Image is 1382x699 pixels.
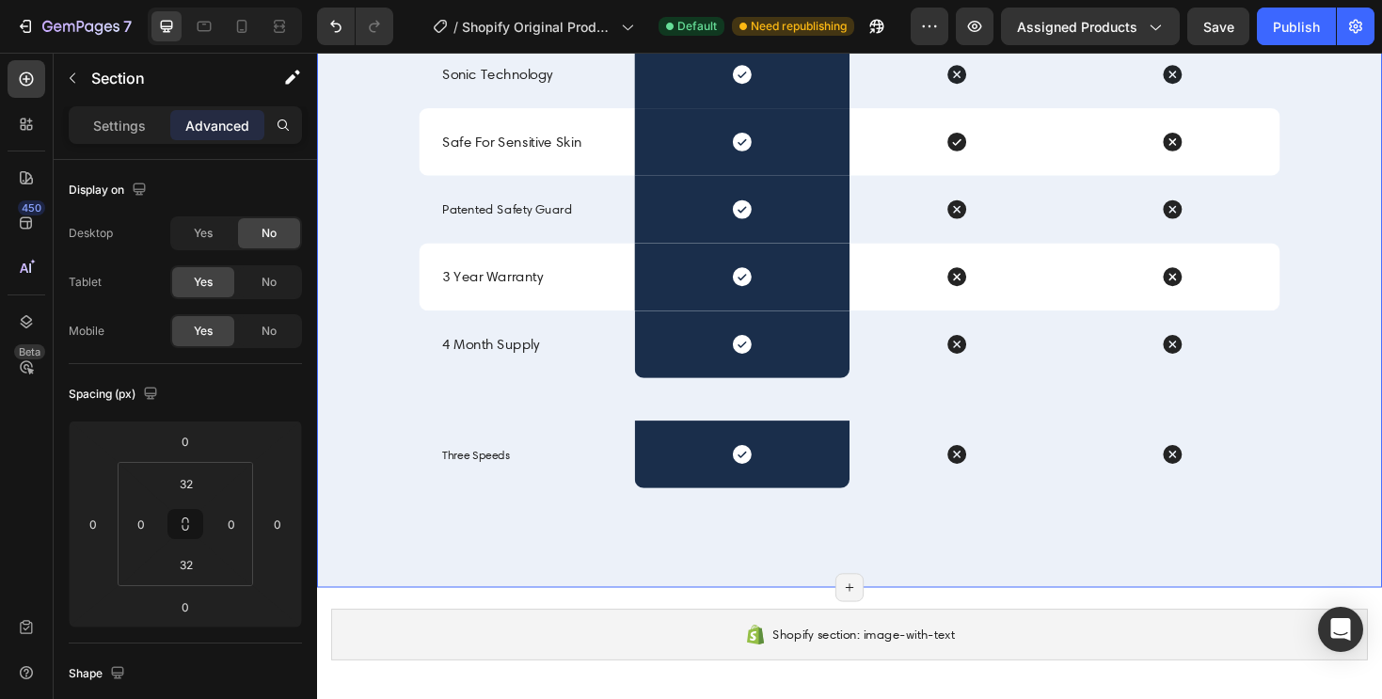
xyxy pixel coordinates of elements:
span: / [453,17,458,37]
div: Shape [69,661,129,687]
input: 0px [217,510,246,538]
span: Shopify Original Product Template [462,17,613,37]
button: Save [1187,8,1249,45]
div: Undo/Redo [317,8,393,45]
div: 450 [18,200,45,215]
div: Open Intercom Messenger [1318,607,1363,652]
div: Beta [14,344,45,359]
p: Advanced [185,116,249,135]
span: No [262,274,277,291]
span: Save [1203,19,1234,35]
span: Assigned Products [1017,17,1137,37]
span: Need republishing [751,18,847,35]
button: Publish [1257,8,1336,45]
div: Spacing (px) [69,382,162,407]
div: Tablet [69,274,102,291]
div: Publish [1273,17,1320,37]
input: 0 [167,427,204,455]
p: 7 [123,15,132,38]
input: 0 [79,510,107,538]
input: 0px [127,510,155,538]
span: Yes [194,274,213,291]
input: 0 [263,510,292,538]
span: Default [677,18,717,35]
div: Desktop [69,225,113,242]
button: 7 [8,8,140,45]
span: Yes [194,323,213,340]
iframe: Design area [317,53,1382,699]
span: No [262,323,277,340]
button: Assigned Products [1001,8,1180,45]
input: 2xl [167,550,205,579]
p: Settings [93,116,146,135]
div: Display on [69,178,151,203]
input: 2xl [167,469,205,498]
div: Mobile [69,323,104,340]
p: Section [91,67,246,89]
span: Shopify section: image-with-text [484,606,676,628]
input: 0 [167,593,204,621]
span: Yes [194,225,213,242]
span: No [262,225,277,242]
